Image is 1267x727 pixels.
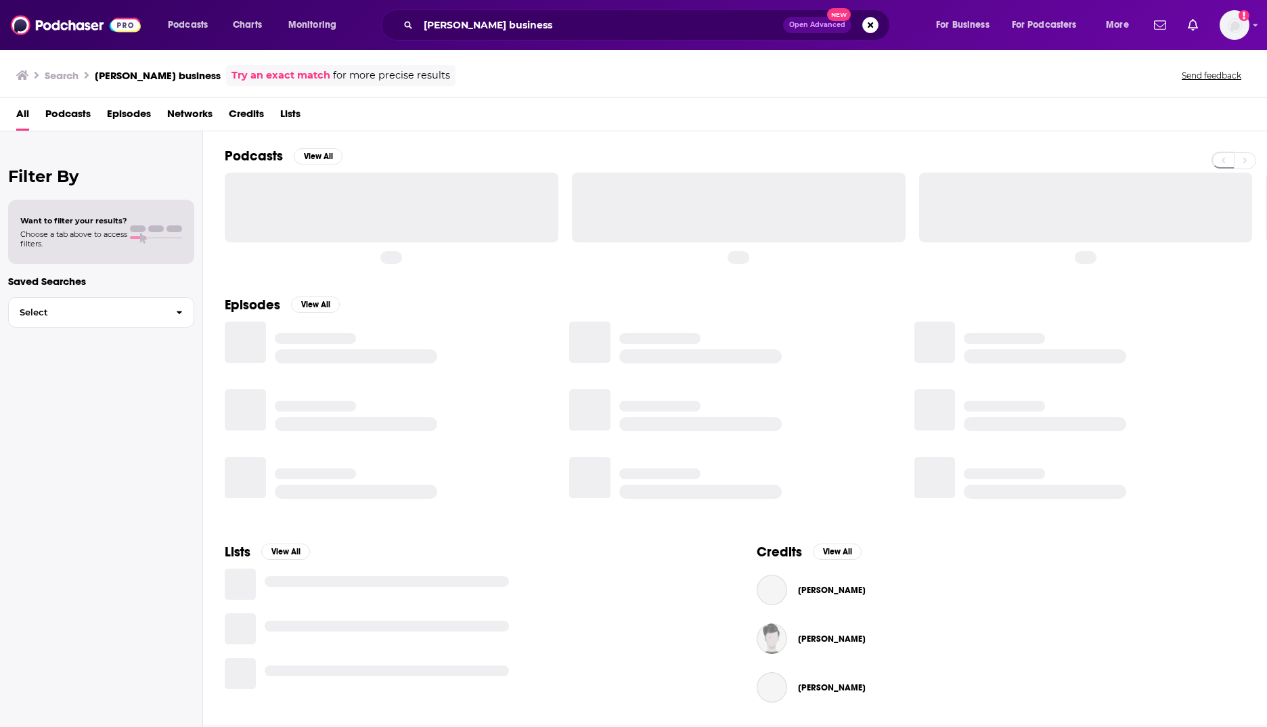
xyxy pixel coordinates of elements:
button: open menu [1003,14,1096,36]
button: open menu [158,14,225,36]
button: Stewart FriedmanStewart Friedman [757,569,1245,612]
button: View All [261,544,310,560]
span: for more precise results [333,68,450,83]
a: Stew Friedman [798,682,866,693]
img: User Profile [1220,10,1249,40]
a: Charts [224,14,270,36]
h2: Lists [225,544,250,560]
button: open menu [279,14,354,36]
a: Podcasts [45,103,91,131]
span: For Business [936,16,990,35]
button: Open AdvancedNew [783,17,851,33]
a: Show notifications dropdown [1149,14,1172,37]
h3: Search [45,69,79,82]
a: All [16,103,29,131]
h2: Credits [757,544,802,560]
button: View All [291,296,340,313]
button: Stew FriedmanStew Friedman [757,666,1245,709]
span: Charts [233,16,262,35]
span: Logged in as SeanHerpolsheimer [1220,10,1249,40]
input: Search podcasts, credits, & more... [418,14,783,36]
button: Send feedback [1178,70,1245,81]
button: View All [813,544,862,560]
a: Try an exact match [231,68,330,83]
span: Select [9,308,165,317]
span: Choose a tab above to access filters. [20,229,127,248]
h2: Episodes [225,296,280,313]
a: CreditsView All [757,544,862,560]
a: EpisodesView All [225,296,340,313]
img: Lori Rosenkopf [757,623,787,654]
span: Open Advanced [789,22,845,28]
h2: Podcasts [225,148,283,164]
button: Select [8,297,194,328]
span: Podcasts [168,16,208,35]
h3: [PERSON_NAME] business [95,69,221,82]
span: New [827,8,851,21]
a: Episodes [107,103,151,131]
p: Saved Searches [8,275,194,288]
span: Monitoring [288,16,336,35]
a: Stewart Friedman [798,585,866,596]
span: More [1106,16,1129,35]
span: [PERSON_NAME] [798,682,866,693]
span: Want to filter your results? [20,216,127,225]
button: open menu [1096,14,1146,36]
a: Stewart Friedman [757,575,787,605]
button: Lori RosenkopfLori Rosenkopf [757,617,1245,661]
a: Credits [229,103,264,131]
button: View All [294,148,342,164]
h2: Filter By [8,167,194,186]
a: ListsView All [225,544,310,560]
a: Networks [167,103,213,131]
button: open menu [927,14,1006,36]
button: Show profile menu [1220,10,1249,40]
span: [PERSON_NAME] [798,634,866,644]
svg: Add a profile image [1239,10,1249,21]
a: Show notifications dropdown [1182,14,1203,37]
a: Stew Friedman [757,672,787,703]
a: Lori Rosenkopf [798,634,866,644]
div: Search podcasts, credits, & more... [394,9,903,41]
a: PodcastsView All [225,148,342,164]
span: [PERSON_NAME] [798,585,866,596]
img: Podchaser - Follow, Share and Rate Podcasts [11,12,141,38]
span: For Podcasters [1012,16,1077,35]
a: Lists [280,103,301,131]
